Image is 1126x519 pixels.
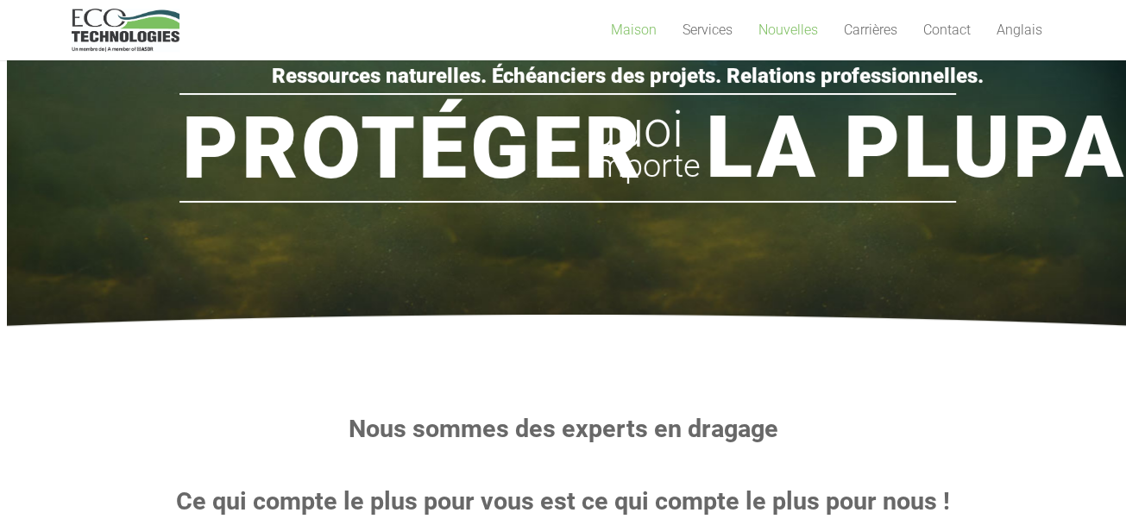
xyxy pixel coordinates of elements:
[758,22,818,38] font: Nouvelles
[611,22,657,38] font: Maison
[588,100,683,159] font: quoi
[923,22,971,38] font: Contact
[176,486,950,516] font: Ce qui compte le plus pour vous est ce qui compte le plus pour nous !
[182,97,644,198] font: Protéger
[72,9,179,52] a: logo_EcoTech_ASDR_RGB
[349,414,778,443] font: Nous sommes des experts en dragage
[997,22,1042,38] font: Anglais
[272,64,984,88] font: Ressources naturelles. Échéanciers des projets. Relations professionnelles.
[844,22,897,38] font: Carrières
[588,147,701,184] font: importe
[683,22,733,38] font: Services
